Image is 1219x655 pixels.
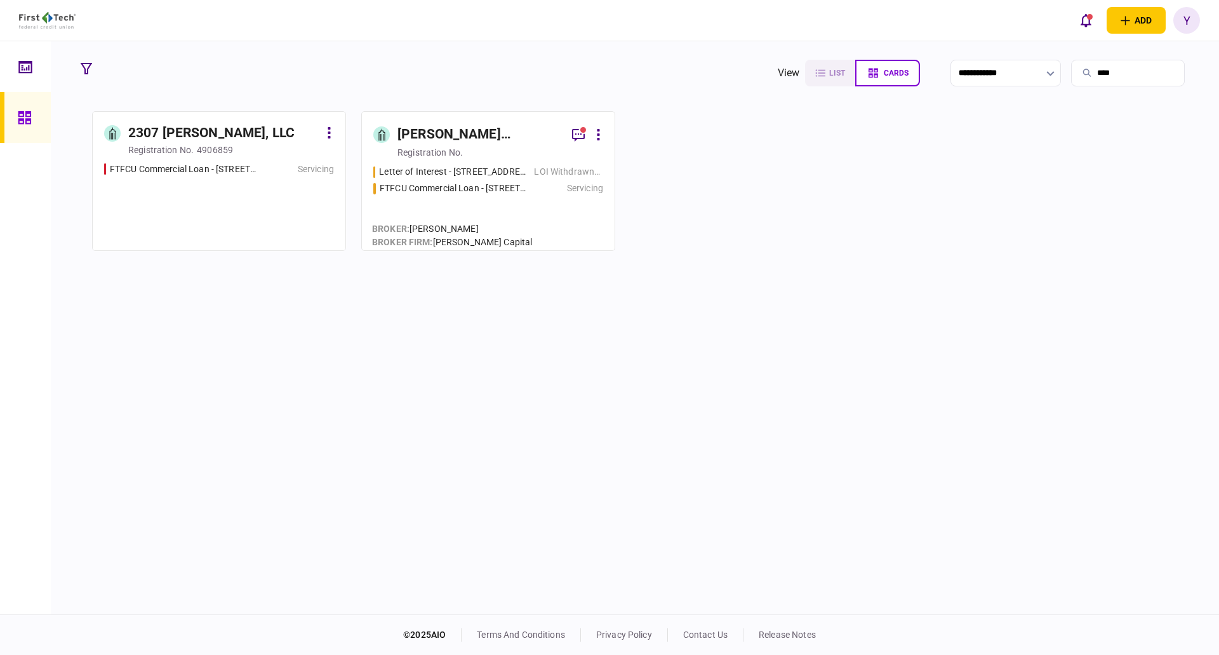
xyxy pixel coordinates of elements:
[372,224,410,234] span: Broker :
[567,182,603,195] div: Servicing
[477,630,565,640] a: terms and conditions
[372,236,532,249] div: [PERSON_NAME] Capital
[596,630,652,640] a: privacy policy
[110,163,258,176] div: FTFCU Commercial Loan - 5780-5792 N Hamilton Rd Columbus OH
[197,144,233,156] div: 4906859
[805,60,855,86] button: list
[298,163,334,176] div: Servicing
[128,144,194,156] div: registration no.
[397,125,562,145] div: [PERSON_NAME] [PERSON_NAME] Revocable Trust
[372,237,433,247] span: broker firm :
[829,69,845,78] span: list
[1173,7,1200,34] button: Y
[92,111,346,251] a: 2307 [PERSON_NAME], LLCregistration no.4906859FTFCU Commercial Loan - 5780-5792 N Hamilton Rd Col...
[380,182,528,195] div: FTFCU Commercial Loan - 1711 E Nine Mile Rd
[884,69,909,78] span: cards
[683,630,728,640] a: contact us
[379,165,528,179] div: Letter of Interest - 3942 Tyrone Plaza St Petersburg FL
[19,12,76,29] img: client company logo
[372,222,532,236] div: [PERSON_NAME]
[361,111,615,251] a: [PERSON_NAME] [PERSON_NAME] Revocable Trustregistration no.Letter of Interest - 3942 Tyrone Plaza...
[1072,7,1099,34] button: open notifications list
[128,123,295,144] div: 2307 [PERSON_NAME], LLC
[855,60,920,86] button: cards
[1107,7,1166,34] button: open adding identity options
[534,165,603,179] div: LOI Withdrawn/Declined
[397,146,463,159] div: registration no.
[759,630,816,640] a: release notes
[778,65,800,81] div: view
[403,628,462,642] div: © 2025 AIO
